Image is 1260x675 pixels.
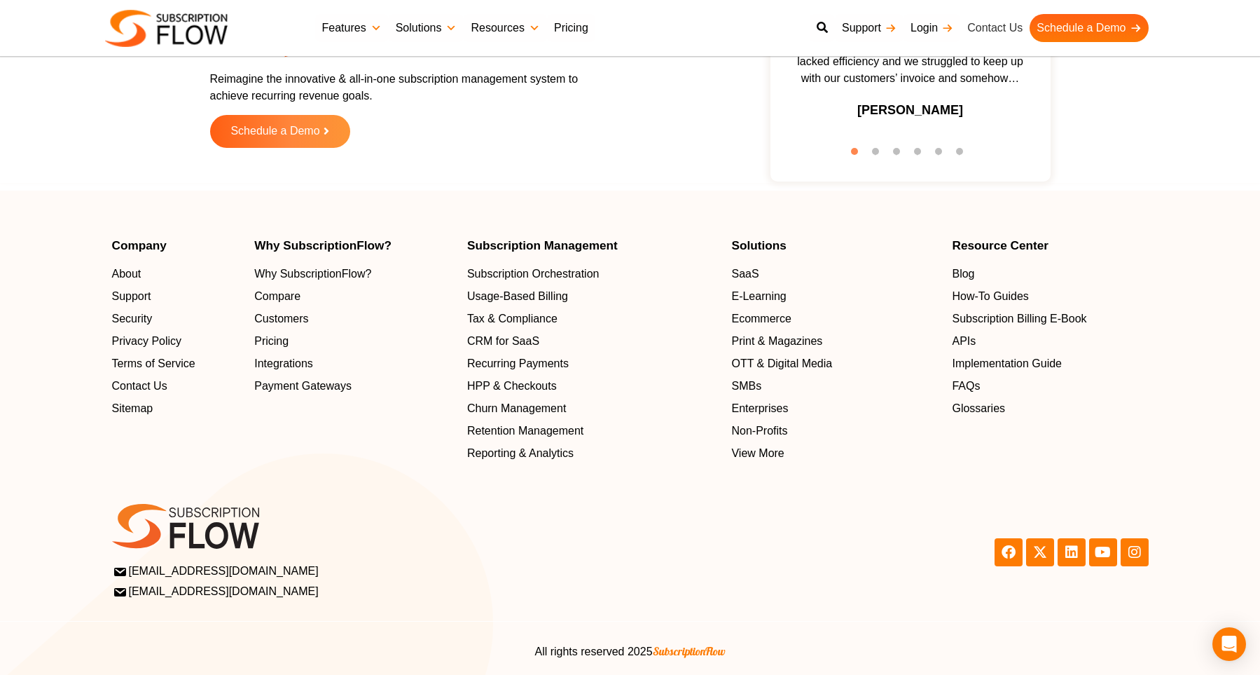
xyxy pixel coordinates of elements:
[731,400,938,417] a: Enterprises
[210,71,595,104] p: Reimagine the innovative & all-in-one subscription management system to achieve recurring revenue...
[112,333,182,350] span: Privacy Policy
[952,333,976,350] span: APIs
[467,266,600,282] span: Subscription Orchestration
[952,311,1086,327] span: Subscription Billing E-Book
[254,311,453,327] a: Customers
[935,148,949,162] button: 5 of 6
[467,378,557,395] span: HPP & Checkouts
[952,378,980,395] span: FAQs
[464,14,546,42] a: Resources
[1030,14,1148,42] a: Schedule a Demo
[467,266,718,282] a: Subscription Orchestration
[389,14,464,42] a: Solutions
[467,445,574,462] span: Reporting & Analytics
[230,125,319,137] span: Schedule a Demo
[731,445,784,462] span: View More
[952,355,1148,372] a: Implementation Guide
[115,563,626,580] a: [EMAIL_ADDRESS][DOMAIN_NAME]
[112,400,153,417] span: Sitemap
[731,400,788,417] span: Enterprises
[467,378,718,395] a: HPP & Checkouts
[210,115,350,148] a: Schedule a Demo
[112,311,241,327] a: Security
[731,378,761,395] span: SMBs
[731,240,938,252] h4: Solutions
[254,240,453,252] h4: Why SubscriptionFlow?
[112,378,241,395] a: Contact Us
[653,644,726,658] span: SubscriptionFlow
[952,355,1062,372] span: Implementation Guide
[731,355,938,372] a: OTT & Digital Media
[254,378,352,395] span: Payment Gateways
[112,311,153,327] span: Security
[112,504,259,549] img: SF-logo
[467,240,718,252] h4: Subscription Management
[835,14,904,42] a: Support
[731,378,938,395] a: SMBs
[112,643,1149,660] center: All rights reserved 2025
[872,148,886,162] button: 2 of 6
[914,148,928,162] button: 4 of 6
[467,311,718,327] a: Tax & Compliance
[952,400,1005,417] span: Glossaries
[904,14,960,42] a: Login
[731,423,787,439] span: Non-Profits
[112,288,241,305] a: Support
[857,101,963,120] h3: [PERSON_NAME]
[467,333,718,350] a: CRM for SaaS
[731,288,938,305] a: E-Learning
[956,148,970,162] button: 6 of 6
[254,311,308,327] span: Customers
[952,240,1148,252] h4: Resource Center
[952,333,1148,350] a: APIs
[315,14,389,42] a: Features
[254,355,313,372] span: Integrations
[254,355,453,372] a: Integrations
[952,378,1148,395] a: FAQs
[467,400,566,417] span: Churn Management
[467,423,583,439] span: Retention Management
[731,445,938,462] a: View More
[112,266,141,282] span: About
[112,355,241,372] a: Terms of Service
[112,266,241,282] a: About
[467,423,718,439] a: Retention Management
[467,355,718,372] a: Recurring Payments
[731,311,938,327] a: Ecommerce
[731,333,938,350] a: Print & Magazines
[467,311,558,327] span: Tax & Compliance
[467,445,718,462] a: Reporting & Analytics
[112,355,195,372] span: Terms of Service
[467,288,568,305] span: Usage-Based Billing
[851,148,865,162] button: 1 of 6
[731,311,791,327] span: Ecommerce
[112,288,151,305] span: Support
[254,333,453,350] a: Pricing
[1212,627,1246,661] div: Open Intercom Messenger
[952,266,1148,282] a: Blog
[254,288,300,305] span: Compare
[731,266,759,282] span: SaaS
[467,355,569,372] span: Recurring Payments
[467,400,718,417] a: Churn Management
[731,355,832,372] span: OTT & Digital Media
[960,14,1030,42] a: Contact Us
[952,266,974,282] span: Blog
[254,266,453,282] a: Why SubscriptionFlow?
[115,563,319,580] span: [EMAIL_ADDRESS][DOMAIN_NAME]
[952,288,1028,305] span: How-To Guides
[112,400,241,417] a: Sitemap
[115,583,626,600] a: [EMAIL_ADDRESS][DOMAIN_NAME]
[112,378,167,395] span: Contact Us
[254,266,371,282] span: Why SubscriptionFlow?
[731,266,938,282] a: SaaS
[952,311,1148,327] a: Subscription Billing E-Book
[952,288,1148,305] a: How-To Guides
[731,333,822,350] span: Print & Magazines
[254,378,453,395] a: Payment Gateways
[893,148,907,162] button: 3 of 6
[105,10,228,47] img: Subscriptionflow
[254,288,453,305] a: Compare
[952,400,1148,417] a: Glossaries
[467,333,539,350] span: CRM for SaaS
